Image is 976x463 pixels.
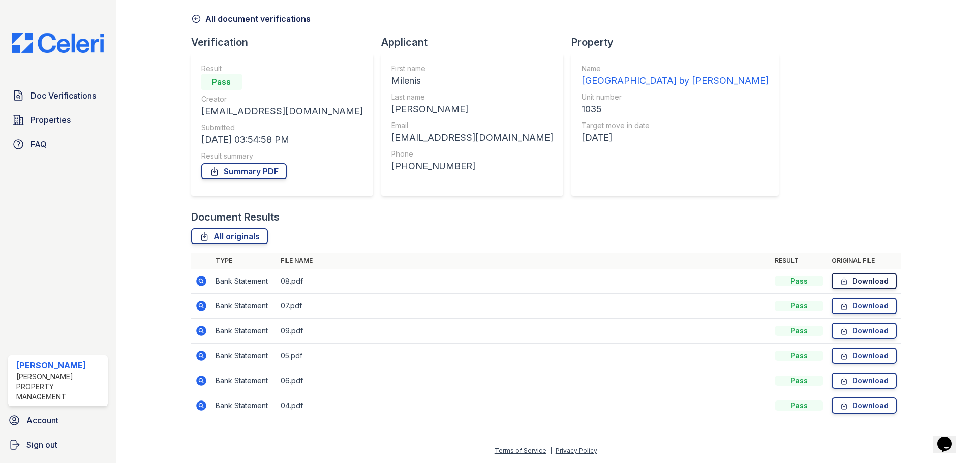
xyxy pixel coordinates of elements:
[211,294,277,319] td: Bank Statement
[211,253,277,269] th: Type
[582,64,769,88] a: Name [GEOGRAPHIC_DATA] by [PERSON_NAME]
[775,376,823,386] div: Pass
[582,74,769,88] div: [GEOGRAPHIC_DATA] by [PERSON_NAME]
[277,294,771,319] td: 07.pdf
[201,104,363,118] div: [EMAIL_ADDRESS][DOMAIN_NAME]
[211,269,277,294] td: Bank Statement
[381,35,571,49] div: Applicant
[582,131,769,145] div: [DATE]
[4,33,112,53] img: CE_Logo_Blue-a8612792a0a2168367f1c8372b55b34899dd931a85d93a1a3d3e32e68fde9ad4.png
[8,85,108,106] a: Doc Verifications
[201,133,363,147] div: [DATE] 03:54:58 PM
[828,253,901,269] th: Original file
[391,131,553,145] div: [EMAIL_ADDRESS][DOMAIN_NAME]
[550,447,552,454] div: |
[26,414,58,426] span: Account
[211,319,277,344] td: Bank Statement
[832,273,897,289] a: Download
[201,163,287,179] a: Summary PDF
[582,102,769,116] div: 1035
[16,359,104,372] div: [PERSON_NAME]
[211,368,277,393] td: Bank Statement
[277,269,771,294] td: 08.pdf
[30,89,96,102] span: Doc Verifications
[30,114,71,126] span: Properties
[201,74,242,90] div: Pass
[8,134,108,155] a: FAQ
[832,373,897,389] a: Download
[391,64,553,74] div: First name
[832,348,897,364] a: Download
[582,120,769,131] div: Target move in date
[582,92,769,102] div: Unit number
[201,122,363,133] div: Submitted
[391,159,553,173] div: [PHONE_NUMBER]
[277,368,771,393] td: 06.pdf
[201,64,363,74] div: Result
[4,435,112,455] a: Sign out
[832,298,897,314] a: Download
[391,149,553,159] div: Phone
[495,447,546,454] a: Terms of Service
[775,400,823,411] div: Pass
[191,35,381,49] div: Verification
[775,276,823,286] div: Pass
[277,344,771,368] td: 05.pdf
[556,447,597,454] a: Privacy Policy
[211,344,277,368] td: Bank Statement
[571,35,787,49] div: Property
[8,110,108,130] a: Properties
[26,439,57,451] span: Sign out
[277,393,771,418] td: 04.pdf
[16,372,104,402] div: [PERSON_NAME] Property Management
[191,210,280,224] div: Document Results
[391,92,553,102] div: Last name
[775,301,823,311] div: Pass
[391,120,553,131] div: Email
[201,94,363,104] div: Creator
[771,253,828,269] th: Result
[832,397,897,414] a: Download
[391,102,553,116] div: [PERSON_NAME]
[30,138,47,150] span: FAQ
[191,13,311,25] a: All document verifications
[201,151,363,161] div: Result summary
[391,74,553,88] div: Milenis
[582,64,769,74] div: Name
[832,323,897,339] a: Download
[191,228,268,244] a: All originals
[775,351,823,361] div: Pass
[277,319,771,344] td: 09.pdf
[277,253,771,269] th: File name
[211,393,277,418] td: Bank Statement
[775,326,823,336] div: Pass
[933,422,966,453] iframe: chat widget
[4,410,112,430] a: Account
